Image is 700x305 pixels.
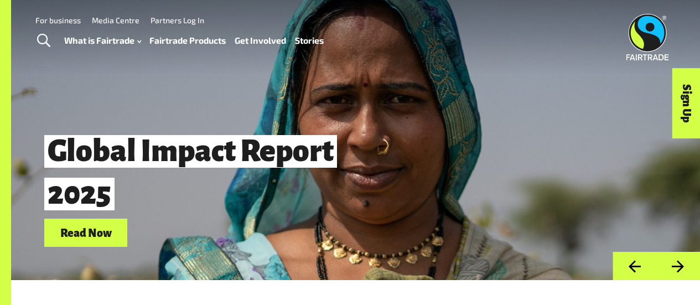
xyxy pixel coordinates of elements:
[295,33,324,48] a: Stories
[64,33,141,48] a: What is Fairtrade
[626,14,669,60] img: Fairtrade Australia New Zealand logo
[35,15,81,25] a: For business
[44,219,127,247] a: Read Now
[656,252,700,280] button: Next
[92,15,139,25] a: Media Centre
[613,252,656,280] button: Previous
[149,33,226,48] a: Fairtrade Products
[235,33,286,48] a: Get Involved
[44,135,337,210] span: Global Impact Report 2025
[30,27,57,55] a: Toggle Search
[151,15,204,25] a: Partners Log In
